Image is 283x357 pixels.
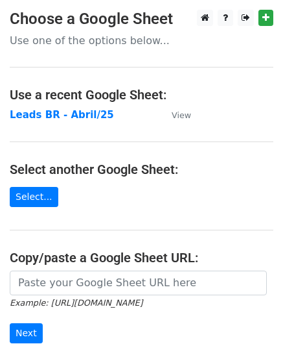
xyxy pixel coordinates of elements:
p: Use one of the options below... [10,34,273,47]
h4: Select another Google Sheet: [10,162,273,177]
h4: Copy/paste a Google Sheet URL: [10,250,273,265]
input: Next [10,323,43,343]
h4: Use a recent Google Sheet: [10,87,273,103]
h3: Choose a Google Sheet [10,10,273,29]
small: View [172,110,191,120]
a: Leads BR - Abril/25 [10,109,114,121]
a: View [159,109,191,121]
input: Paste your Google Sheet URL here [10,271,267,295]
small: Example: [URL][DOMAIN_NAME] [10,298,142,308]
a: Select... [10,187,58,207]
